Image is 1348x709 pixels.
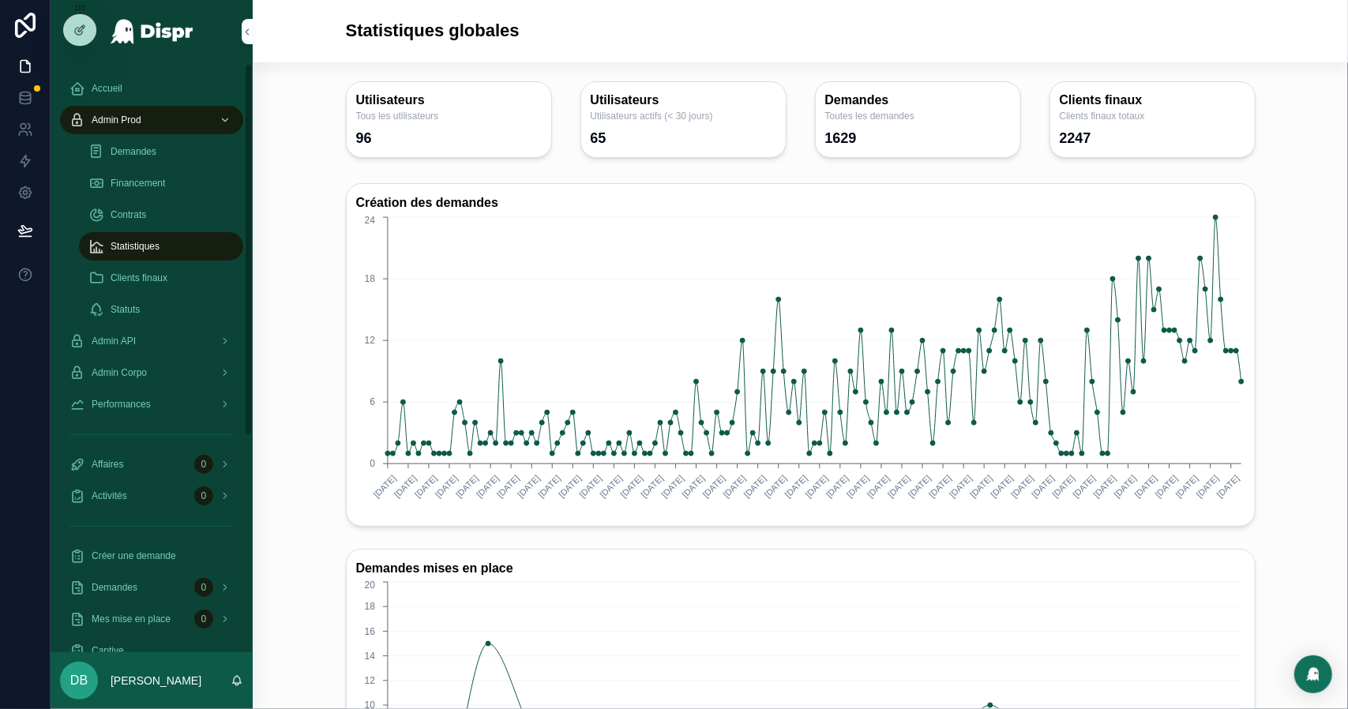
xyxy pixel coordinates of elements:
[92,581,137,594] span: Demandes
[79,295,243,324] a: Statuts
[948,473,974,499] text: [DATE]
[364,215,375,226] tspan: 24
[60,450,243,478] a: Affaires0
[60,327,243,355] a: Admin API
[51,63,253,652] div: scrollable content
[1294,655,1332,693] div: Open Intercom Messenger
[433,473,459,499] text: [DATE]
[453,473,479,499] text: [DATE]
[364,580,375,591] tspan: 20
[1050,473,1076,499] text: [DATE]
[356,213,1245,516] div: chart
[364,602,375,613] tspan: 18
[92,458,123,471] span: Affaires
[356,92,542,110] h3: Utilisateurs
[92,398,151,411] span: Performances
[111,272,167,284] span: Clients finaux
[803,473,829,499] text: [DATE]
[591,92,776,110] h3: Utilisateurs
[721,473,747,499] text: [DATE]
[79,201,243,229] a: Contrats
[968,473,994,499] text: [DATE]
[356,559,1245,579] h3: Demandes mises en place
[111,303,140,316] span: Statuts
[110,19,194,44] img: App logo
[60,573,243,602] a: Demandes0
[364,273,375,284] tspan: 18
[1215,473,1241,499] text: [DATE]
[111,240,160,253] span: Statistiques
[495,473,521,499] text: [DATE]
[79,232,243,261] a: Statistiques
[885,473,911,499] text: [DATE]
[865,473,891,499] text: [DATE]
[762,473,788,499] text: [DATE]
[392,473,418,499] text: [DATE]
[536,473,562,499] text: [DATE]
[844,473,870,499] text: [DATE]
[356,193,1245,213] h3: Création des demandes
[591,110,776,122] span: Utilisateurs actifs (< 30 jours)
[79,264,243,292] a: Clients finaux
[370,458,375,469] tspan: 0
[92,335,136,347] span: Admin API
[60,106,243,134] a: Admin Prod
[1091,473,1117,499] text: [DATE]
[364,335,375,346] tspan: 12
[60,74,243,103] a: Accueil
[79,169,243,197] a: Financement
[783,473,809,499] text: [DATE]
[907,473,933,499] text: [DATE]
[111,673,201,688] p: [PERSON_NAME]
[1060,92,1245,110] h3: Clients finaux
[356,129,372,148] div: 96
[557,473,583,499] text: [DATE]
[474,473,500,499] text: [DATE]
[194,455,213,474] div: 0
[60,542,243,570] a: Créer une demande
[60,358,243,387] a: Admin Corpo
[92,550,176,562] span: Créer une demande
[111,145,156,158] span: Demandes
[92,114,141,126] span: Admin Prod
[1194,473,1220,499] text: [DATE]
[364,651,375,662] tspan: 14
[1060,129,1091,148] div: 2247
[516,473,542,499] text: [DATE]
[1071,473,1097,499] text: [DATE]
[194,578,213,597] div: 0
[92,366,147,379] span: Admin Corpo
[346,19,520,43] h1: Statistiques globales
[825,110,1011,122] span: Toutes les demandes
[825,92,1011,110] h3: Demandes
[1009,473,1035,499] text: [DATE]
[825,129,857,148] div: 1629
[92,613,171,625] span: Mes mise en place
[60,390,243,418] a: Performances
[1030,473,1056,499] text: [DATE]
[111,177,165,189] span: Financement
[371,473,397,499] text: [DATE]
[92,490,127,502] span: Activités
[194,610,213,628] div: 0
[1153,473,1179,499] text: [DATE]
[639,473,665,499] text: [DATE]
[370,396,375,407] tspan: 6
[70,671,88,690] span: DB
[412,473,438,499] text: [DATE]
[60,482,243,510] a: Activités0
[989,473,1015,499] text: [DATE]
[364,626,375,637] tspan: 16
[1060,110,1245,122] span: Clients finaux totaux
[356,110,542,122] span: Tous les utilisateurs
[680,473,706,499] text: [DATE]
[92,82,122,95] span: Accueil
[111,208,146,221] span: Contrats
[927,473,953,499] text: [DATE]
[1173,473,1200,499] text: [DATE]
[659,473,685,499] text: [DATE]
[598,473,624,499] text: [DATE]
[577,473,603,499] text: [DATE]
[700,473,727,499] text: [DATE]
[1112,473,1138,499] text: [DATE]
